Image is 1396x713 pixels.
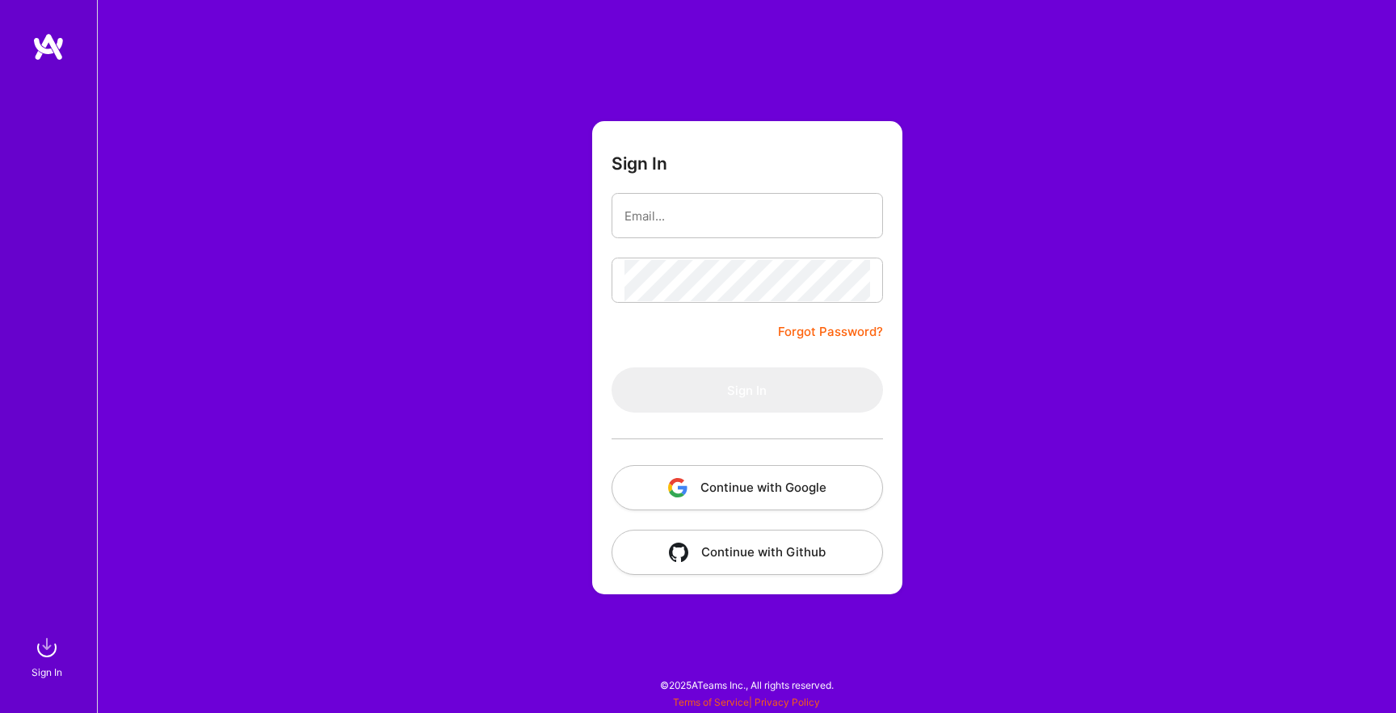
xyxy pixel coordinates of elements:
[31,631,63,664] img: sign in
[612,153,667,174] h3: Sign In
[34,631,63,681] a: sign inSign In
[669,543,688,562] img: icon
[97,665,1396,705] div: © 2025 ATeams Inc., All rights reserved.
[32,664,62,681] div: Sign In
[612,530,883,575] button: Continue with Github
[668,478,687,497] img: icon
[624,195,870,237] input: Email...
[673,696,749,708] a: Terms of Service
[755,696,820,708] a: Privacy Policy
[612,367,883,413] button: Sign In
[32,32,65,61] img: logo
[778,322,883,342] a: Forgot Password?
[673,696,820,708] span: |
[612,465,883,510] button: Continue with Google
